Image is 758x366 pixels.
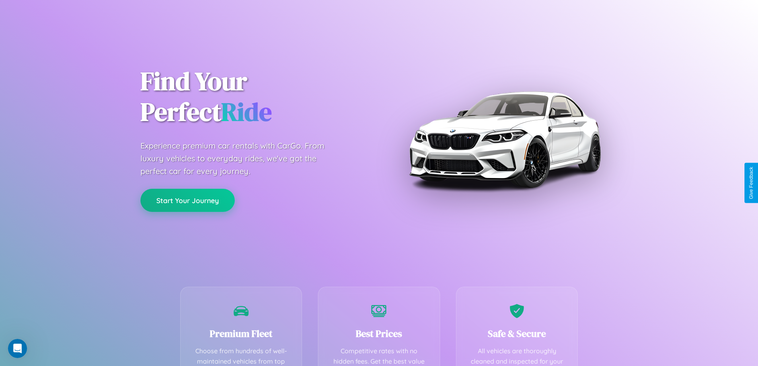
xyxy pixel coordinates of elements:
span: Ride [221,94,272,129]
h3: Best Prices [330,327,428,340]
iframe: Intercom live chat [8,339,27,358]
h3: Premium Fleet [193,327,290,340]
p: Experience premium car rentals with CarGo. From luxury vehicles to everyday rides, we've got the ... [140,139,339,178]
h3: Safe & Secure [468,327,566,340]
img: Premium BMW car rental vehicle [405,40,604,239]
h1: Find Your Perfect [140,66,367,127]
div: Give Feedback [748,167,754,199]
button: Start Your Journey [140,189,235,212]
